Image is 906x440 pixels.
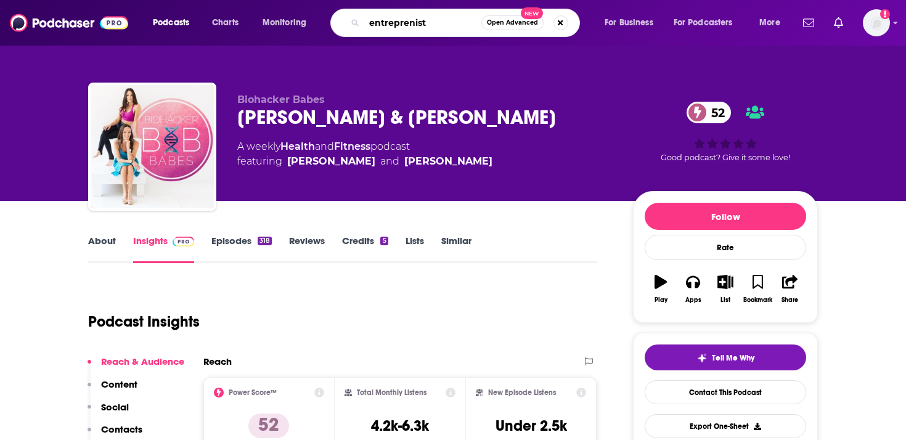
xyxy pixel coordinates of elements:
[204,13,246,33] a: Charts
[774,267,806,311] button: Share
[144,13,205,33] button: open menu
[404,154,492,169] div: [PERSON_NAME]
[712,353,754,363] span: Tell Me Why
[280,141,315,152] a: Health
[751,13,796,33] button: open menu
[655,296,667,304] div: Play
[334,141,370,152] a: Fitness
[229,388,277,397] h2: Power Score™
[101,356,184,367] p: Reach & Audience
[880,9,890,19] svg: Add a profile image
[782,296,798,304] div: Share
[633,94,818,170] div: 52Good podcast? Give it some love!
[487,20,538,26] span: Open Advanced
[720,296,730,304] div: List
[380,237,388,245] div: 5
[741,267,773,311] button: Bookmark
[237,154,492,169] span: featuring
[263,14,306,31] span: Monitoring
[315,141,334,152] span: and
[406,235,424,263] a: Lists
[829,12,848,33] a: Show notifications dropdown
[101,378,137,390] p: Content
[645,414,806,438] button: Export One-Sheet
[287,154,375,169] a: [PERSON_NAME]
[674,14,733,31] span: For Podcasters
[211,235,272,263] a: Episodes318
[364,13,481,33] input: Search podcasts, credits, & more...
[441,235,471,263] a: Similar
[798,12,819,33] a: Show notifications dropdown
[88,401,129,424] button: Social
[371,417,429,435] h3: 4.2k-6.3k
[687,102,731,123] a: 52
[759,14,780,31] span: More
[863,9,890,36] span: Logged in as autumncomm
[212,14,239,31] span: Charts
[645,380,806,404] a: Contact This Podcast
[237,94,325,105] span: Biohacker Babes
[863,9,890,36] button: Show profile menu
[645,267,677,311] button: Play
[661,153,790,162] span: Good podcast? Give it some love!
[677,267,709,311] button: Apps
[605,14,653,31] span: For Business
[258,237,272,245] div: 318
[645,344,806,370] button: tell me why sparkleTell Me Why
[153,14,189,31] span: Podcasts
[521,7,543,19] span: New
[10,11,128,35] img: Podchaser - Follow, Share and Rate Podcasts
[481,15,544,30] button: Open AdvancedNew
[596,13,669,33] button: open menu
[173,237,194,246] img: Podchaser Pro
[203,356,232,367] h2: Reach
[88,378,137,401] button: Content
[88,235,116,263] a: About
[697,353,707,363] img: tell me why sparkle
[237,139,492,169] div: A weekly podcast
[248,414,289,438] p: 52
[88,312,200,331] h1: Podcast Insights
[289,235,325,263] a: Reviews
[666,13,751,33] button: open menu
[709,267,741,311] button: List
[91,85,214,208] img: Renee Belz & Lauren Sambataro
[496,417,567,435] h3: Under 2.5k
[685,296,701,304] div: Apps
[357,388,426,397] h2: Total Monthly Listens
[254,13,322,33] button: open menu
[342,235,388,263] a: Credits5
[101,401,129,413] p: Social
[743,296,772,304] div: Bookmark
[380,154,399,169] span: and
[863,9,890,36] img: User Profile
[699,102,731,123] span: 52
[133,235,194,263] a: InsightsPodchaser Pro
[88,356,184,378] button: Reach & Audience
[488,388,556,397] h2: New Episode Listens
[645,203,806,230] button: Follow
[342,9,592,37] div: Search podcasts, credits, & more...
[645,235,806,260] div: Rate
[101,423,142,435] p: Contacts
